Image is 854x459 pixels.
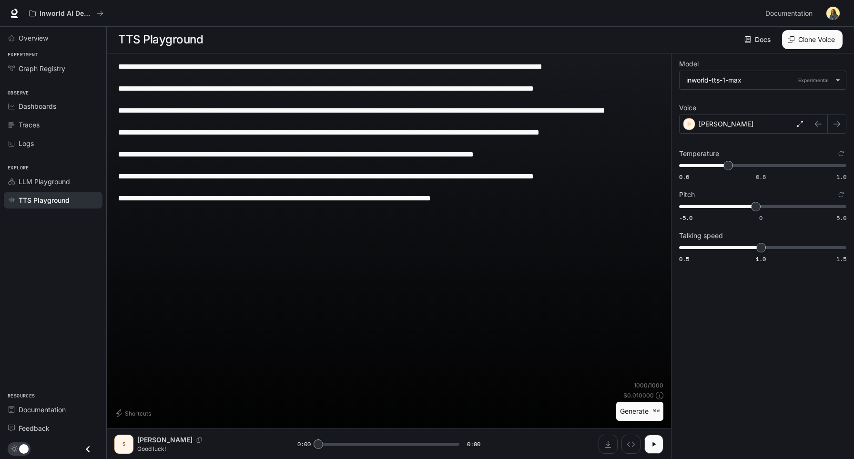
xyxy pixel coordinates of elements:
[679,255,689,263] span: 0.5
[4,98,102,115] a: Dashboards
[680,71,846,89] div: inworld-tts-1-maxExperimental
[137,435,193,445] p: [PERSON_NAME]
[634,381,663,389] p: 1000 / 1000
[4,135,102,152] a: Logs
[679,61,699,67] p: Model
[19,120,40,130] span: Traces
[652,408,660,414] p: ⌘⏎
[826,7,840,20] img: User avatar
[836,214,846,222] span: 5.0
[599,435,618,454] button: Download audio
[114,406,155,421] button: Shortcuts
[19,195,70,205] span: TTS Playground
[679,150,719,157] p: Temperature
[742,30,774,49] a: Docs
[19,423,50,433] span: Feedback
[756,255,766,263] span: 1.0
[686,75,831,85] div: inworld-tts-1-max
[118,30,203,49] h1: TTS Playground
[77,439,99,459] button: Close drawer
[19,405,66,415] span: Documentation
[467,439,480,449] span: 0:00
[19,138,34,148] span: Logs
[823,4,843,23] button: User avatar
[19,33,48,43] span: Overview
[756,173,766,181] span: 0.8
[679,214,692,222] span: -5.0
[19,63,65,73] span: Graph Registry
[4,401,102,418] a: Documentation
[836,173,846,181] span: 1.0
[19,443,29,454] span: Dark mode toggle
[4,60,102,77] a: Graph Registry
[19,177,70,187] span: LLM Playground
[137,445,274,453] p: Good luck!
[623,391,654,399] p: $ 0.010000
[19,101,56,111] span: Dashboards
[679,232,723,239] p: Talking speed
[621,435,640,454] button: Inspect
[616,402,663,421] button: Generate⌘⏎
[699,119,753,129] p: [PERSON_NAME]
[765,8,813,20] span: Documentation
[796,76,831,84] p: Experimental
[836,189,846,200] button: Reset to default
[4,192,102,209] a: TTS Playground
[116,437,132,452] div: S
[297,439,311,449] span: 0:00
[25,4,108,23] button: All workspaces
[4,116,102,133] a: Traces
[836,148,846,159] button: Reset to default
[4,420,102,437] a: Feedback
[762,4,820,23] a: Documentation
[836,255,846,263] span: 1.5
[759,214,762,222] span: 0
[4,30,102,46] a: Overview
[4,173,102,190] a: LLM Playground
[679,173,689,181] span: 0.6
[679,191,695,198] p: Pitch
[193,437,206,443] button: Copy Voice ID
[40,10,93,18] p: Inworld AI Demos
[679,104,696,111] p: Voice
[782,30,843,49] button: Clone Voice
